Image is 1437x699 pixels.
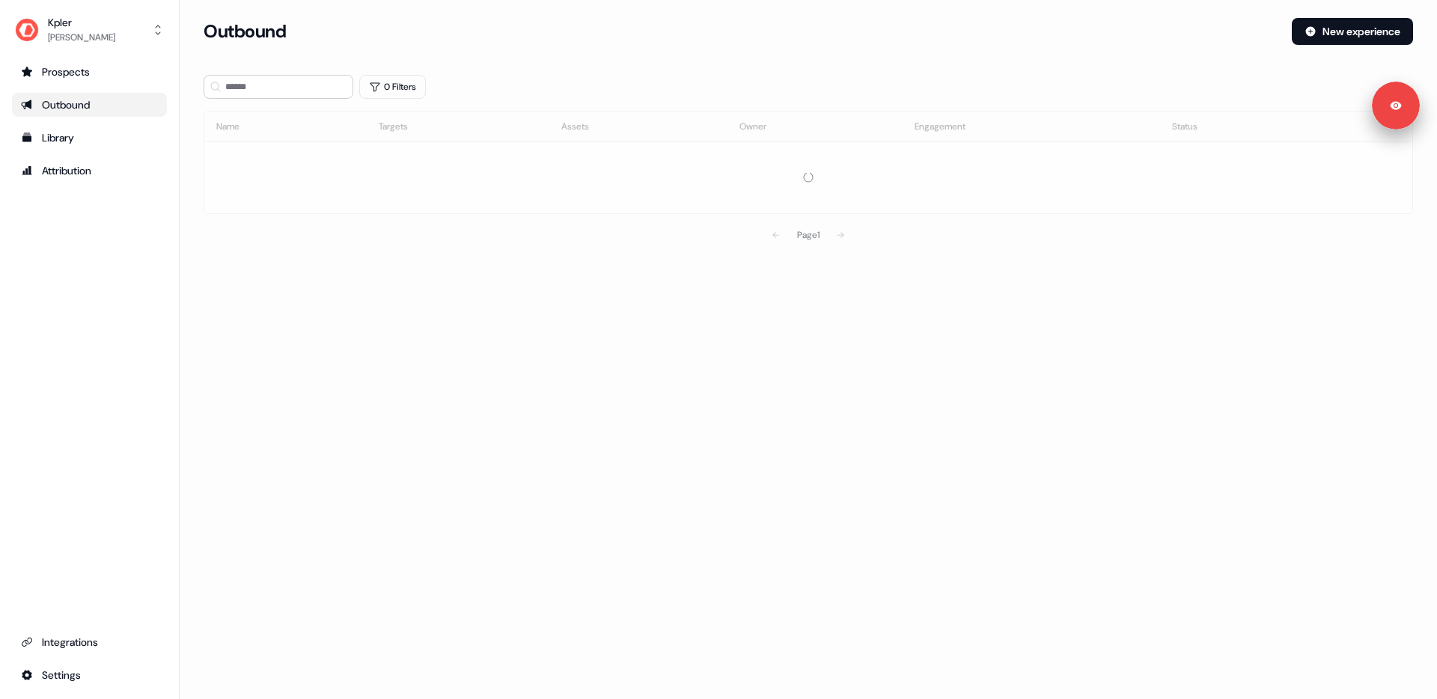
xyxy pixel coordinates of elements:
[21,97,158,112] div: Outbound
[48,15,115,30] div: Kpler
[21,163,158,178] div: Attribution
[21,64,158,79] div: Prospects
[12,93,167,117] a: Go to outbound experience
[1292,18,1413,45] button: New experience
[21,635,158,650] div: Integrations
[12,630,167,654] a: Go to integrations
[12,60,167,84] a: Go to prospects
[12,12,167,48] button: Kpler[PERSON_NAME]
[21,130,158,145] div: Library
[12,126,167,150] a: Go to templates
[21,668,158,683] div: Settings
[204,20,286,43] h3: Outbound
[359,75,426,99] button: 0 Filters
[48,30,115,45] div: [PERSON_NAME]
[12,159,167,183] a: Go to attribution
[12,663,167,687] a: Go to integrations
